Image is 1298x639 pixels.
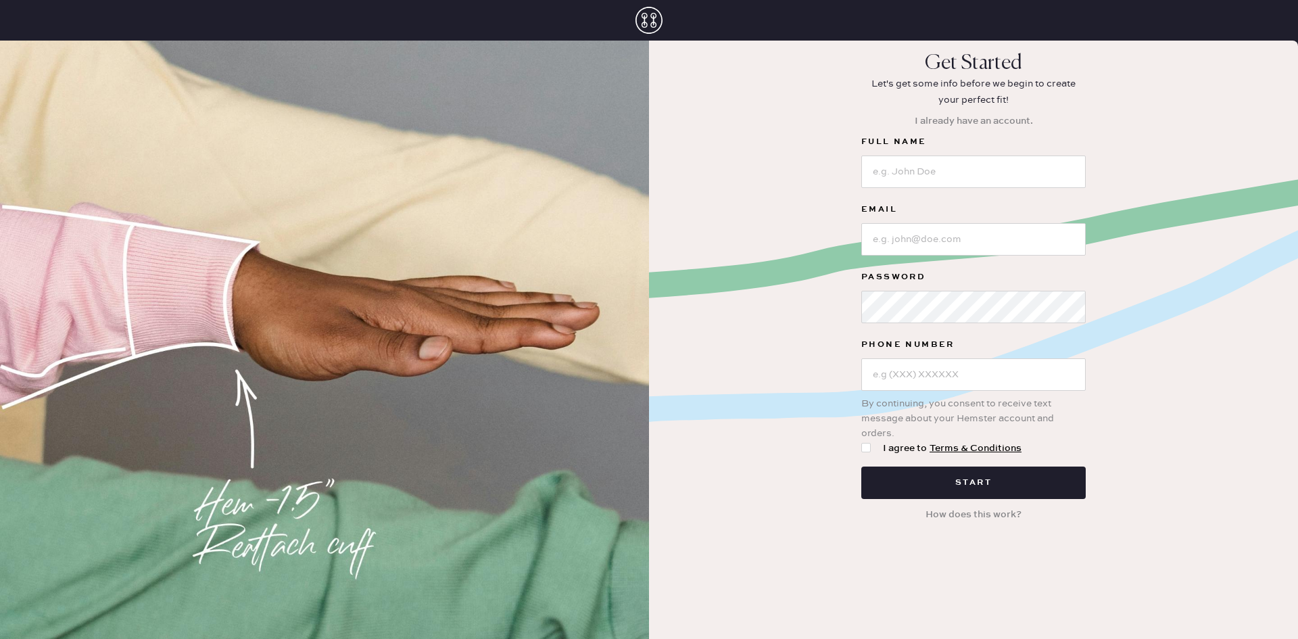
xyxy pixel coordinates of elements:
p: Get Started [925,51,1022,76]
input: e.g. john@doe.com [861,223,1086,256]
button: I already have an account. [907,108,1041,134]
div: By continuing, you consent to receive text message about your Hemster account and orders. [861,391,1086,441]
label: Password [861,269,1086,285]
button: How does this work? [917,502,1030,527]
button: Start [861,467,1086,499]
input: e.g. John Doe [861,156,1086,188]
label: Email [861,202,1086,218]
label: Phone Number [861,337,1086,353]
span: I agree to [883,441,1021,456]
label: Full Name [861,134,1086,150]
p: Let's get some info before we begin to create your perfect fit! [862,76,1085,108]
a: Terms & Conditions [930,442,1021,454]
input: e.g (XXX) XXXXXX [861,358,1086,391]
